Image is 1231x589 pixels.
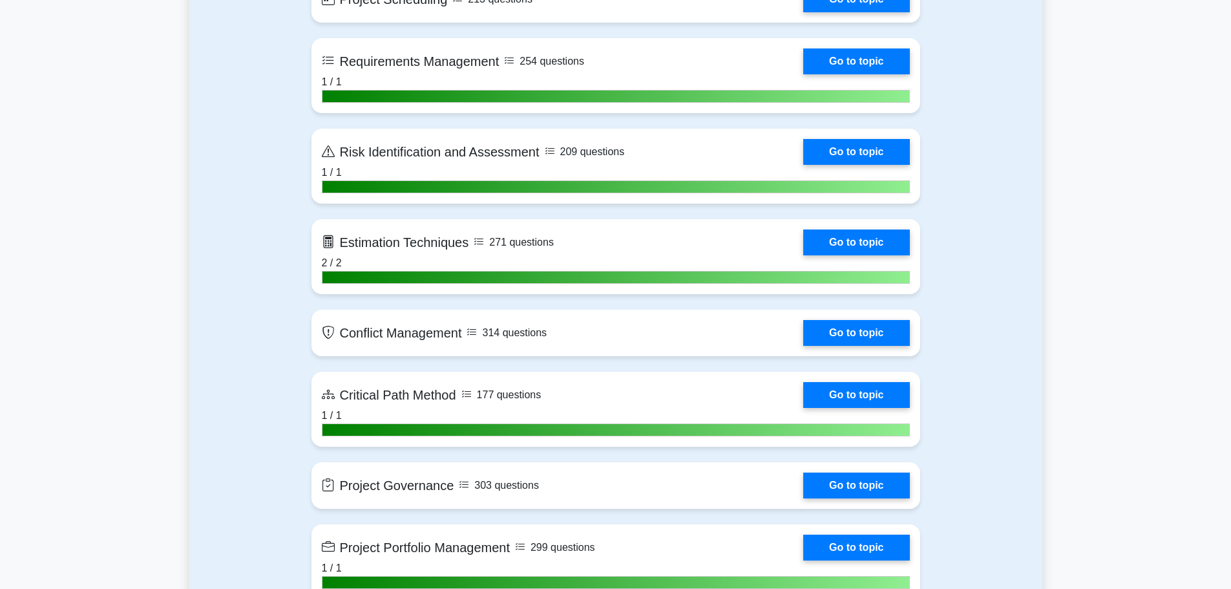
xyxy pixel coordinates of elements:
a: Go to topic [803,535,909,561]
a: Go to topic [803,320,909,346]
a: Go to topic [803,139,909,165]
a: Go to topic [803,48,909,74]
a: Go to topic [803,382,909,408]
a: Go to topic [803,230,909,255]
a: Go to topic [803,473,909,498]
